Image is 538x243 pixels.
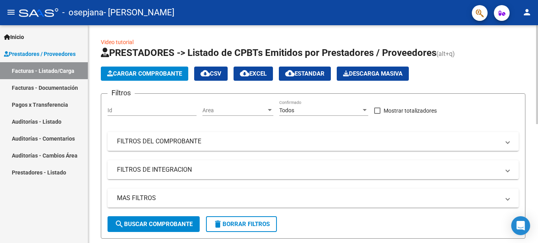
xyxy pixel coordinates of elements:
[101,39,134,45] a: Video tutorial
[279,107,294,113] span: Todos
[62,4,104,21] span: - osepjana
[240,69,249,78] mat-icon: cloud_download
[279,67,331,81] button: Estandar
[107,70,182,77] span: Cargar Comprobante
[104,4,174,21] span: - [PERSON_NAME]
[234,67,273,81] button: EXCEL
[108,87,135,98] h3: Filtros
[108,160,519,179] mat-expansion-panel-header: FILTROS DE INTEGRACION
[436,50,455,58] span: (alt+q)
[194,67,228,81] button: CSV
[117,194,500,202] mat-panel-title: MAS FILTROS
[4,33,24,41] span: Inicio
[108,189,519,208] mat-expansion-panel-header: MAS FILTROS
[213,221,270,228] span: Borrar Filtros
[206,216,277,232] button: Borrar Filtros
[511,216,530,235] div: Open Intercom Messenger
[337,67,409,81] app-download-masive: Descarga masiva de comprobantes (adjuntos)
[101,47,436,58] span: PRESTADORES -> Listado de CPBTs Emitidos por Prestadores / Proveedores
[4,50,76,58] span: Prestadores / Proveedores
[384,106,437,115] span: Mostrar totalizadores
[108,216,200,232] button: Buscar Comprobante
[240,70,267,77] span: EXCEL
[117,137,500,146] mat-panel-title: FILTROS DEL COMPROBANTE
[202,107,266,114] span: Area
[108,132,519,151] mat-expansion-panel-header: FILTROS DEL COMPROBANTE
[343,70,403,77] span: Descarga Masiva
[522,7,532,17] mat-icon: person
[285,69,295,78] mat-icon: cloud_download
[115,221,193,228] span: Buscar Comprobante
[200,70,221,77] span: CSV
[200,69,210,78] mat-icon: cloud_download
[6,7,16,17] mat-icon: menu
[285,70,325,77] span: Estandar
[117,165,500,174] mat-panel-title: FILTROS DE INTEGRACION
[337,67,409,81] button: Descarga Masiva
[101,67,188,81] button: Cargar Comprobante
[115,219,124,229] mat-icon: search
[213,219,223,229] mat-icon: delete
